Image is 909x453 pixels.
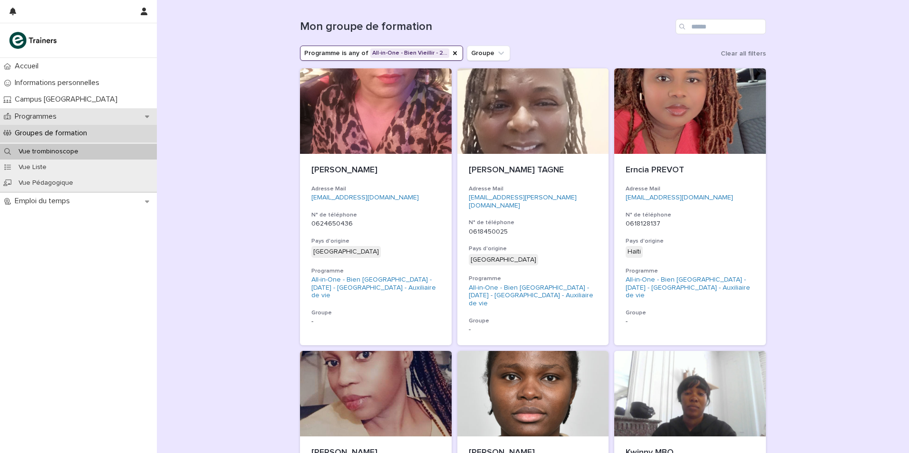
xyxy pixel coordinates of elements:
p: Vue trombinoscope [11,148,86,156]
h3: Groupe [626,309,754,317]
h1: Mon groupe de formation [300,20,672,34]
h3: Groupe [469,317,598,325]
a: [EMAIL_ADDRESS][PERSON_NAME][DOMAIN_NAME] [469,194,577,209]
h3: Adresse Mail [311,185,440,193]
h3: Pays d'origine [469,245,598,253]
p: Campus [GEOGRAPHIC_DATA] [11,95,125,104]
h3: Pays d'origine [626,237,754,245]
h3: Programme [311,267,440,275]
div: [GEOGRAPHIC_DATA] [469,254,538,266]
div: Haïti [626,246,643,258]
h3: Programme [469,275,598,283]
a: All-in-One - Bien [GEOGRAPHIC_DATA] - [DATE] - [GEOGRAPHIC_DATA] - Auxiliaire de vie [469,284,598,308]
input: Search [676,19,766,34]
button: Groupe [467,46,510,61]
p: 0618128137 [626,220,754,228]
h3: Adresse Mail [469,185,598,193]
p: Groupes de formation [11,129,95,138]
a: [PERSON_NAME] TAGNEAdresse Mail[EMAIL_ADDRESS][PERSON_NAME][DOMAIN_NAME]N° de téléphone0618450025... [457,68,609,345]
h3: Programme [626,267,754,275]
button: Clear all filters [717,47,766,61]
a: [PERSON_NAME]Adresse Mail[EMAIL_ADDRESS][DOMAIN_NAME]N° de téléphone0624650436Pays d'origine[GEOG... [300,68,452,345]
a: Erncia PREVOTAdresse Mail[EMAIL_ADDRESS][DOMAIN_NAME]N° de téléphone0618128137Pays d'origineHaïti... [614,68,766,345]
a: All-in-One - Bien [GEOGRAPHIC_DATA] - [DATE] - [GEOGRAPHIC_DATA] - Auxiliaire de vie [626,276,754,300]
p: 0624650436 [311,220,440,228]
p: [PERSON_NAME] TAGNE [469,165,598,176]
p: Vue Pédagogique [11,179,81,187]
h3: N° de téléphone [469,219,598,226]
p: Emploi du temps [11,197,77,206]
p: [PERSON_NAME] [311,165,440,176]
a: [EMAIL_ADDRESS][DOMAIN_NAME] [626,194,733,201]
h3: Pays d'origine [311,237,440,245]
p: Accueil [11,62,46,71]
p: 0618450025 [469,228,598,236]
h3: Adresse Mail [626,185,754,193]
h3: Groupe [311,309,440,317]
p: Erncia PREVOT [626,165,754,176]
p: Programmes [11,112,64,121]
div: [GEOGRAPHIC_DATA] [311,246,381,258]
p: - [469,326,598,334]
p: - [626,318,754,326]
p: - [311,318,440,326]
h3: N° de téléphone [311,211,440,219]
a: [EMAIL_ADDRESS][DOMAIN_NAME] [311,194,419,201]
img: K0CqGN7SDeD6s4JG8KQk [8,31,60,50]
h3: N° de téléphone [626,211,754,219]
span: Clear all filters [721,50,766,57]
p: Informations personnelles [11,78,107,87]
a: All-in-One - Bien [GEOGRAPHIC_DATA] - [DATE] - [GEOGRAPHIC_DATA] - Auxiliaire de vie [311,276,440,300]
p: Vue Liste [11,163,54,171]
button: Programme [300,46,463,61]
